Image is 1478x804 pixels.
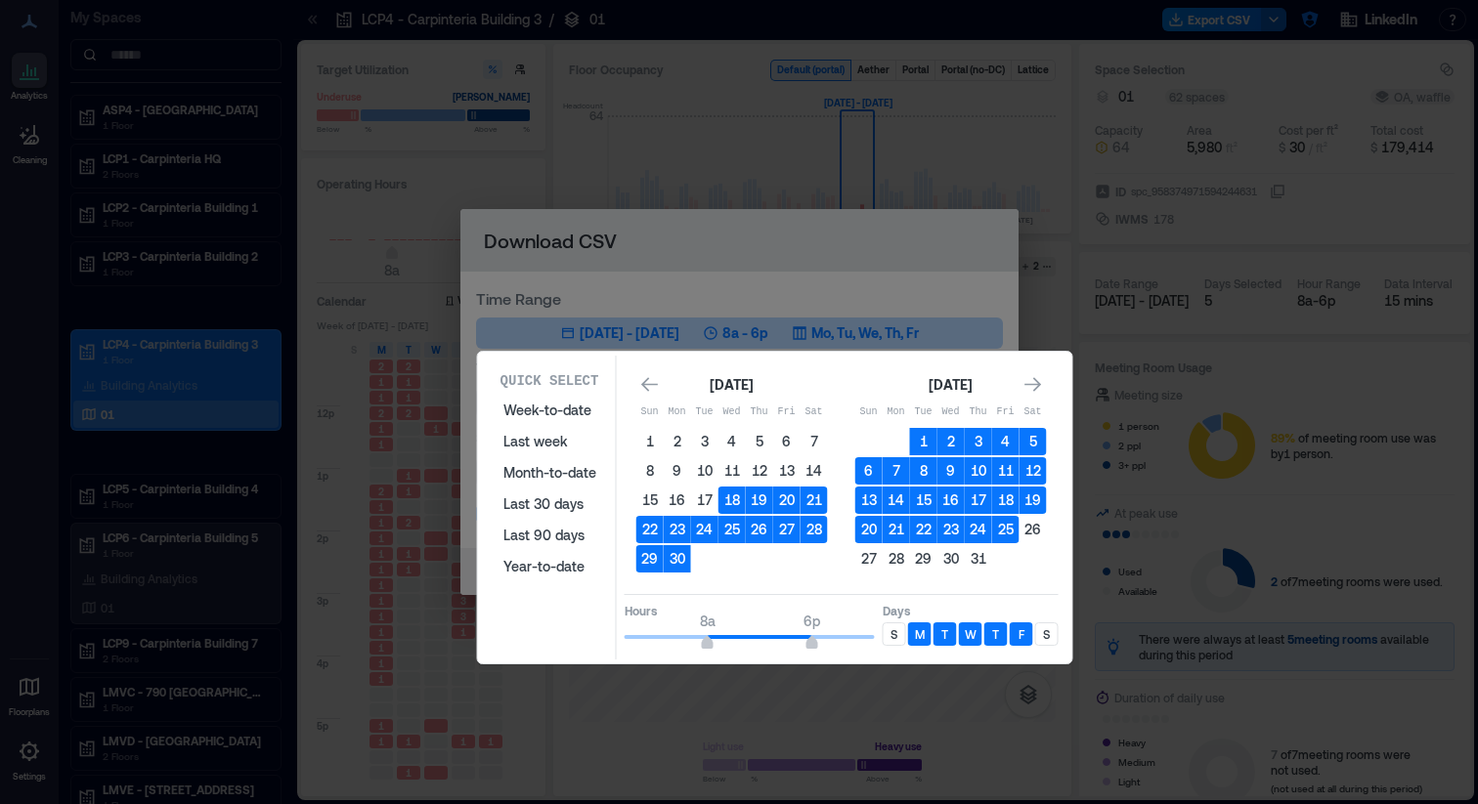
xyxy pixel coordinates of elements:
th: Wednesday [718,399,746,426]
button: 8 [636,457,664,485]
button: 3 [691,428,718,455]
button: 28 [801,516,828,543]
button: 24 [965,516,992,543]
button: 2 [664,428,691,455]
button: 20 [855,516,883,543]
button: 15 [910,487,937,514]
button: 13 [773,457,801,485]
button: 26 [1020,516,1047,543]
th: Saturday [1020,399,1047,426]
p: Quick Select [500,371,599,391]
p: Thu [746,404,773,420]
p: Thu [965,404,992,420]
button: 10 [691,457,718,485]
span: 6p [804,613,820,629]
button: Go to previous month [636,371,664,399]
button: 30 [664,545,691,572]
button: 17 [691,487,718,514]
button: 18 [992,487,1020,514]
button: 30 [937,545,965,572]
th: Wednesday [937,399,965,426]
th: Saturday [801,399,828,426]
div: [DATE] [924,373,978,397]
button: 7 [883,457,910,485]
p: S [891,626,897,642]
button: 26 [746,516,773,543]
button: 13 [855,487,883,514]
button: 18 [718,487,746,514]
p: F [1019,626,1024,642]
button: 27 [855,545,883,572]
button: 21 [883,516,910,543]
p: Fri [773,404,801,420]
button: 16 [664,487,691,514]
p: S [1043,626,1050,642]
button: 4 [718,428,746,455]
p: Tue [910,404,937,420]
p: Wed [937,404,965,420]
button: 28 [883,545,910,572]
th: Friday [773,399,801,426]
button: 29 [636,545,664,572]
button: 16 [937,487,965,514]
button: 22 [636,516,664,543]
button: 21 [801,487,828,514]
p: Tue [691,404,718,420]
p: Hours [625,603,875,618]
th: Thursday [746,399,773,426]
p: Mon [664,404,691,420]
p: Sat [1020,404,1047,420]
button: Last week [492,426,608,457]
button: Go to next month [1020,371,1047,399]
button: 9 [937,457,965,485]
button: 19 [1020,487,1047,514]
button: 7 [801,428,828,455]
span: 8a [700,613,716,629]
p: Fri [992,404,1020,420]
p: Wed [718,404,746,420]
button: 12 [746,457,773,485]
button: 5 [1020,428,1047,455]
button: 5 [746,428,773,455]
p: Sun [855,404,883,420]
th: Thursday [965,399,992,426]
button: 31 [965,545,992,572]
button: 23 [664,516,691,543]
p: Sat [801,404,828,420]
button: 10 [965,457,992,485]
p: T [992,626,999,642]
button: 1 [910,428,937,455]
button: 11 [992,457,1020,485]
button: 14 [883,487,910,514]
button: 27 [773,516,801,543]
button: 25 [992,516,1020,543]
button: 15 [636,487,664,514]
button: 14 [801,457,828,485]
button: 4 [992,428,1020,455]
button: 6 [773,428,801,455]
button: 12 [1020,457,1047,485]
button: Week-to-date [492,395,608,426]
button: 17 [965,487,992,514]
button: Year-to-date [492,551,608,582]
button: 3 [965,428,992,455]
th: Sunday [636,399,664,426]
button: 1 [636,428,664,455]
th: Sunday [855,399,883,426]
th: Monday [664,399,691,426]
th: Tuesday [910,399,937,426]
th: Tuesday [691,399,718,426]
button: 29 [910,545,937,572]
p: Mon [883,404,910,420]
p: W [965,626,977,642]
button: 19 [746,487,773,514]
button: 8 [910,457,937,485]
p: Sun [636,404,664,420]
button: Month-to-date [492,457,608,488]
button: 25 [718,516,746,543]
button: 24 [691,516,718,543]
button: Last 90 days [492,520,608,551]
th: Monday [883,399,910,426]
button: 6 [855,457,883,485]
button: Last 30 days [492,488,608,520]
